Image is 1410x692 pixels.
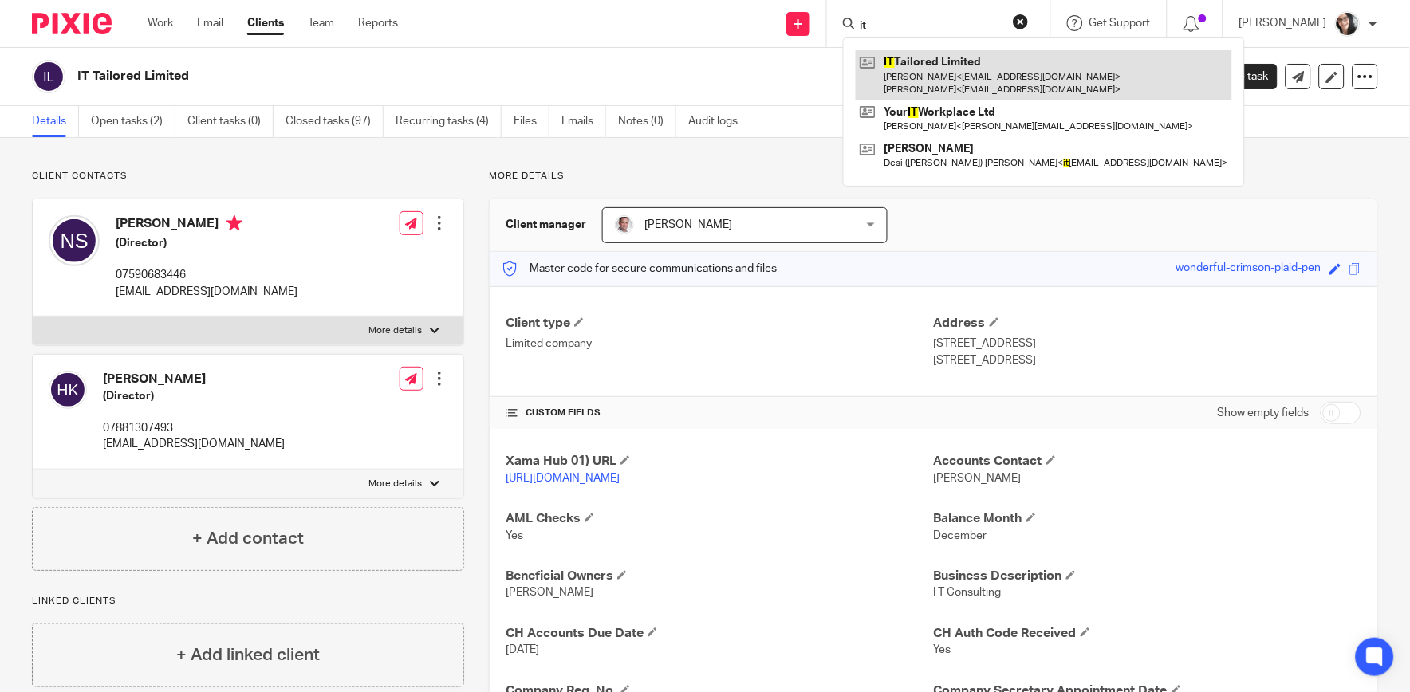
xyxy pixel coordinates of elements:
[116,215,297,235] h4: [PERSON_NAME]
[176,643,320,667] h4: + Add linked client
[49,215,100,266] img: svg%3E
[506,407,933,419] h4: CUSTOM FIELDS
[506,530,523,541] span: Yes
[506,315,933,332] h4: Client type
[1335,11,1361,37] img: me%20(1).jpg
[934,453,1361,470] h4: Accounts Contact
[1013,14,1029,29] button: Clear
[644,219,732,230] span: [PERSON_NAME]
[77,68,944,85] h2: IT Tailored Limited
[1239,15,1327,31] p: [PERSON_NAME]
[32,106,79,137] a: Details
[368,324,422,337] p: More details
[226,215,242,231] i: Primary
[286,106,384,137] a: Closed tasks (97)
[934,315,1361,332] h4: Address
[32,60,65,93] img: svg%3E
[368,478,422,490] p: More details
[506,625,933,642] h4: CH Accounts Due Date
[934,644,951,655] span: Yes
[247,15,284,31] a: Clients
[32,595,464,607] p: Linked clients
[618,106,676,137] a: Notes (0)
[506,510,933,527] h4: AML Checks
[506,336,933,352] p: Limited company
[561,106,606,137] a: Emails
[934,530,987,541] span: December
[934,568,1361,584] h4: Business Description
[192,526,304,551] h4: + Add contact
[506,217,586,233] h3: Client manager
[489,170,1378,183] p: More details
[859,19,1002,33] input: Search
[615,215,634,234] img: Munro%20Partners-3202.jpg
[187,106,274,137] a: Client tasks (0)
[116,267,297,283] p: 07590683446
[934,473,1022,484] span: [PERSON_NAME]
[502,261,777,277] p: Master code for secure communications and files
[197,15,223,31] a: Email
[1218,405,1310,421] label: Show empty fields
[506,453,933,470] h4: Xama Hub 01) URL
[934,587,1002,598] span: I T Consulting
[116,235,297,251] h5: (Director)
[506,473,620,484] a: [URL][DOMAIN_NAME]
[934,625,1361,642] h4: CH Auth Code Received
[934,336,1361,352] p: [STREET_ADDRESS]
[308,15,334,31] a: Team
[396,106,502,137] a: Recurring tasks (4)
[934,352,1361,368] p: [STREET_ADDRESS]
[103,371,285,387] h4: [PERSON_NAME]
[506,568,933,584] h4: Beneficial Owners
[934,510,1361,527] h4: Balance Month
[91,106,175,137] a: Open tasks (2)
[514,106,549,137] a: Files
[506,587,593,598] span: [PERSON_NAME]
[358,15,398,31] a: Reports
[103,388,285,404] h5: (Director)
[506,644,539,655] span: [DATE]
[1176,260,1321,278] div: wonderful-crimson-plaid-pen
[1089,18,1151,29] span: Get Support
[32,13,112,34] img: Pixie
[49,371,87,409] img: svg%3E
[116,284,297,300] p: [EMAIL_ADDRESS][DOMAIN_NAME]
[103,436,285,452] p: [EMAIL_ADDRESS][DOMAIN_NAME]
[32,170,464,183] p: Client contacts
[148,15,173,31] a: Work
[688,106,750,137] a: Audit logs
[103,420,285,436] p: 07881307493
